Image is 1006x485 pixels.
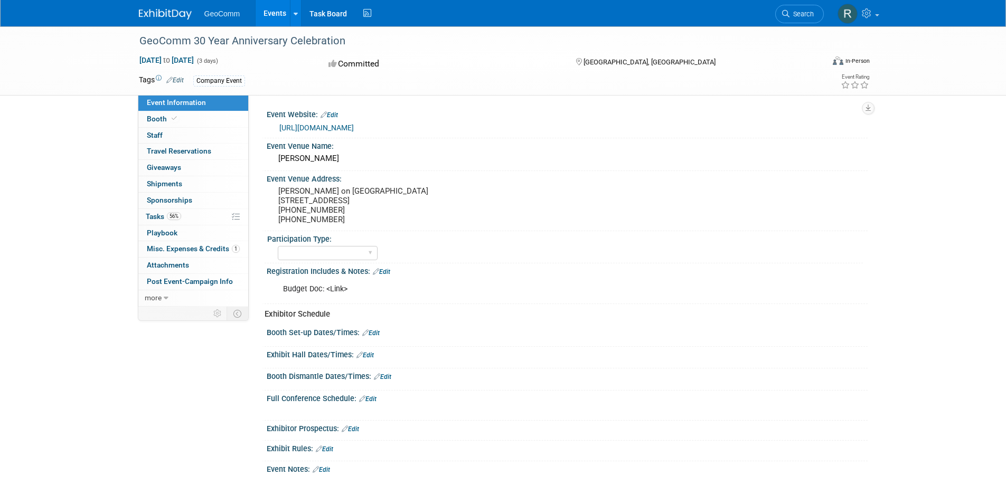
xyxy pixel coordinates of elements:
span: Giveaways [147,163,181,172]
span: Post Event-Campaign Info [147,277,233,286]
a: Search [775,5,824,23]
a: Edit [359,395,377,403]
div: Event Venue Name: [267,138,868,151]
span: Playbook [147,229,177,237]
div: Participation Type: [267,231,863,244]
span: to [162,56,172,64]
img: ExhibitDay [139,9,192,20]
a: Edit [374,373,391,381]
div: Committed [325,55,559,73]
a: Giveaways [138,160,248,176]
div: Booth Dismantle Dates/Times: [267,368,868,382]
a: Attachments [138,258,248,273]
div: Exhibitor Schedule [265,309,860,320]
span: more [145,293,162,302]
a: Edit [373,268,390,275]
div: Event Rating [841,74,869,80]
a: Travel Reservations [138,144,248,159]
td: Personalize Event Tab Strip [209,307,227,320]
span: 56% [167,212,181,220]
span: Travel Reservations [147,147,211,155]
td: Tags [139,74,184,87]
div: Event Venue Address: [267,171,868,184]
div: Exhibit Rules: [267,441,868,454]
div: [PERSON_NAME] [275,150,860,167]
a: Misc. Expenses & Credits1 [138,241,248,257]
i: Booth reservation complete [172,116,177,121]
pre: [PERSON_NAME] on [GEOGRAPHIC_DATA] [STREET_ADDRESS] [PHONE_NUMBER] [PHONE_NUMBER] [278,186,505,224]
span: Shipments [147,179,182,188]
span: Event Information [147,98,206,107]
a: Post Event-Campaign Info [138,274,248,290]
a: Edit [356,351,374,359]
span: Sponsorships [147,196,192,204]
a: Edit [313,466,330,473]
div: Event Notes: [267,461,868,475]
span: 1 [232,245,240,253]
a: [URL][DOMAIN_NAME] [279,123,354,132]
span: Staff [147,131,163,139]
a: Edit [342,425,359,433]
a: Edit [321,111,338,119]
span: Tasks [146,212,181,221]
div: In-Person [845,57,870,65]
span: (3 days) [196,58,218,64]
span: GeoComm [204,9,240,18]
div: Booth Set-up Dates/Times: [267,325,868,338]
a: Shipments [138,176,248,192]
div: GeoComm 30 Year Anniversary Celebration [136,32,808,51]
div: Full Conference Schedule: [267,391,868,404]
td: Toggle Event Tabs [227,307,248,320]
div: Exhibit Hall Dates/Times: [267,347,868,360]
a: Booth [138,111,248,127]
a: Playbook [138,225,248,241]
span: Search [789,10,814,18]
img: Format-Inperson.png [833,56,843,65]
a: Edit [316,445,333,453]
a: more [138,290,248,306]
span: [DATE] [DATE] [139,55,194,65]
a: Tasks56% [138,209,248,225]
span: Attachments [147,261,189,269]
a: Sponsorships [138,193,248,208]
a: Event Information [138,95,248,111]
span: Booth [147,115,179,123]
div: Exhibitor Prospectus: [267,421,868,434]
div: Company Event [193,75,245,87]
img: Rob Ruprecht [838,4,858,24]
div: Budget Doc: <Link> [276,279,751,300]
div: Event Format [761,55,870,71]
div: Registration Includes & Notes: [267,263,868,277]
a: Edit [362,329,380,337]
span: [GEOGRAPHIC_DATA], [GEOGRAPHIC_DATA] [584,58,716,66]
a: Staff [138,128,248,144]
a: Edit [166,77,184,84]
div: Event Website: [267,107,868,120]
span: Misc. Expenses & Credits [147,244,240,253]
